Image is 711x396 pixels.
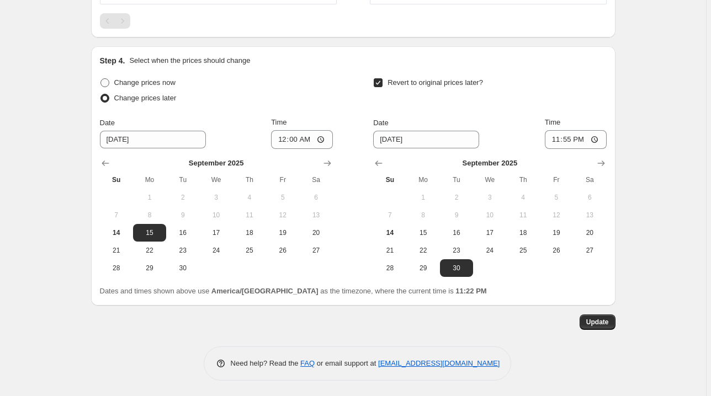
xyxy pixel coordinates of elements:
span: 30 [444,264,469,272]
span: Th [511,175,535,184]
button: Monday September 15 2025 [407,224,440,242]
span: 1 [137,193,162,202]
span: 26 [544,246,569,255]
nav: Pagination [100,13,130,29]
button: Tuesday September 16 2025 [166,224,199,242]
span: Change prices later [114,94,177,102]
button: Tuesday September 23 2025 [440,242,473,259]
button: Thursday September 4 2025 [233,189,266,206]
button: Tuesday September 23 2025 [166,242,199,259]
span: 4 [237,193,262,202]
span: 11 [511,211,535,220]
button: Show previous month, August 2025 [371,156,386,171]
button: Friday September 26 2025 [540,242,573,259]
span: 28 [378,264,402,272]
span: 5 [544,193,569,202]
button: Sunday September 28 2025 [373,259,406,277]
button: Update [580,314,616,330]
span: 26 [270,246,295,255]
span: 11 [237,211,262,220]
th: Thursday [233,171,266,189]
span: 22 [411,246,436,255]
button: Today Sunday September 14 2025 [373,224,406,242]
span: Mo [411,175,436,184]
button: Tuesday September 2 2025 [166,189,199,206]
input: 12:00 [545,130,607,149]
span: Update [586,318,609,327]
span: 10 [204,211,228,220]
th: Thursday [506,171,539,189]
button: Tuesday September 30 2025 [440,259,473,277]
th: Tuesday [166,171,199,189]
button: Today Sunday September 14 2025 [100,224,133,242]
button: Saturday September 20 2025 [299,224,332,242]
button: Sunday September 7 2025 [373,206,406,224]
span: 16 [444,228,469,237]
a: FAQ [300,359,315,367]
button: Friday September 5 2025 [540,189,573,206]
span: 25 [511,246,535,255]
button: Friday September 12 2025 [540,206,573,224]
span: 8 [411,211,436,220]
span: Tu [171,175,195,184]
span: We [204,175,228,184]
span: 19 [544,228,569,237]
span: 17 [204,228,228,237]
span: 6 [304,193,328,202]
span: Mo [137,175,162,184]
span: 29 [411,264,436,272]
span: 13 [304,211,328,220]
span: 23 [171,246,195,255]
span: 2 [171,193,195,202]
span: 19 [270,228,295,237]
h2: Step 4. [100,55,125,66]
button: Thursday September 25 2025 [506,242,539,259]
span: 24 [477,246,502,255]
span: Change prices now [114,78,176,87]
span: 22 [137,246,162,255]
input: 9/14/2025 [373,131,479,148]
span: 20 [304,228,328,237]
button: Thursday September 18 2025 [233,224,266,242]
span: 3 [477,193,502,202]
span: 16 [171,228,195,237]
span: 23 [444,246,469,255]
button: Saturday September 27 2025 [299,242,332,259]
button: Wednesday September 10 2025 [199,206,232,224]
span: 15 [137,228,162,237]
th: Saturday [299,171,332,189]
span: 12 [270,211,295,220]
button: Show previous month, August 2025 [98,156,113,171]
b: 11:22 PM [455,287,486,295]
button: Friday September 5 2025 [266,189,299,206]
span: 6 [577,193,602,202]
button: Saturday September 6 2025 [299,189,332,206]
span: Sa [304,175,328,184]
button: Wednesday September 10 2025 [473,206,506,224]
b: America/[GEOGRAPHIC_DATA] [211,287,319,295]
button: Friday September 19 2025 [540,224,573,242]
span: 25 [237,246,262,255]
span: Fr [270,175,295,184]
button: Show next month, October 2025 [593,156,609,171]
span: 15 [411,228,436,237]
button: Monday September 1 2025 [407,189,440,206]
button: Tuesday September 16 2025 [440,224,473,242]
button: Monday September 8 2025 [407,206,440,224]
button: Show next month, October 2025 [320,156,335,171]
button: Wednesday September 24 2025 [473,242,506,259]
button: Thursday September 4 2025 [506,189,539,206]
button: Thursday September 25 2025 [233,242,266,259]
span: Tu [444,175,469,184]
button: Friday September 26 2025 [266,242,299,259]
span: Date [100,119,115,127]
span: 17 [477,228,502,237]
button: Thursday September 11 2025 [233,206,266,224]
a: [EMAIL_ADDRESS][DOMAIN_NAME] [378,359,500,367]
button: Thursday September 11 2025 [506,206,539,224]
span: 8 [137,211,162,220]
button: Thursday September 18 2025 [506,224,539,242]
button: Tuesday September 9 2025 [440,206,473,224]
span: 18 [511,228,535,237]
button: Sunday September 28 2025 [100,259,133,277]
